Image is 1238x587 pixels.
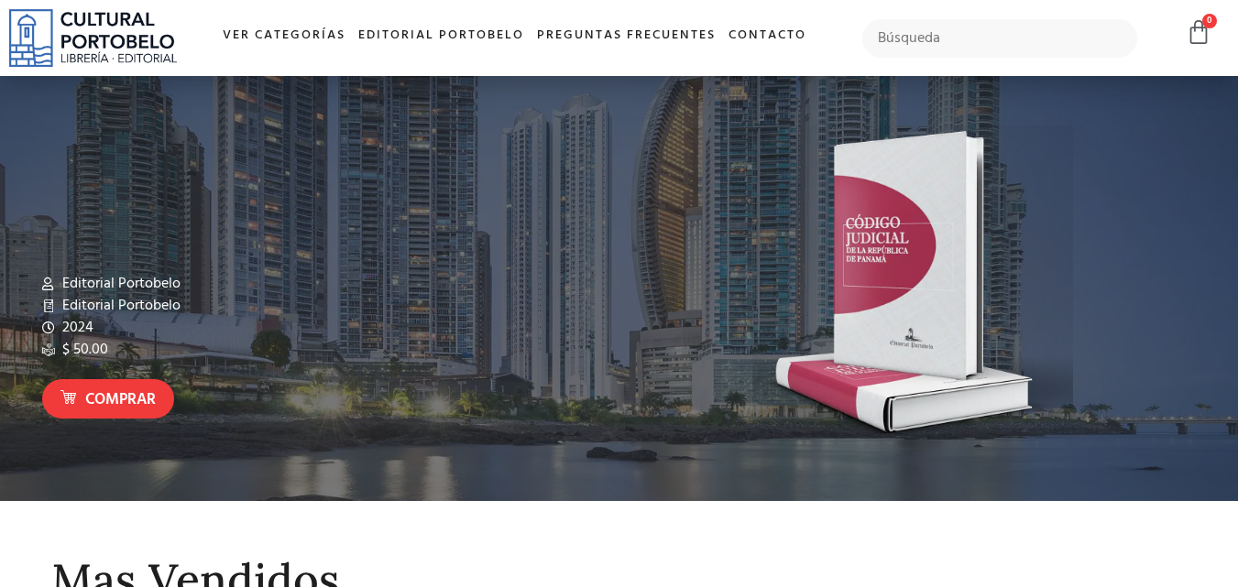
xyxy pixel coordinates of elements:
[58,295,181,317] span: Editorial Portobelo
[352,16,531,56] a: Editorial Portobelo
[1202,14,1217,28] span: 0
[58,317,93,339] span: 2024
[58,273,181,295] span: Editorial Portobelo
[42,379,174,419] a: Comprar
[862,19,1138,58] input: Búsqueda
[531,16,722,56] a: Preguntas frecuentes
[58,339,108,361] span: $ 50.00
[85,388,156,412] span: Comprar
[1186,19,1211,46] a: 0
[216,16,352,56] a: Ver Categorías
[722,16,813,56] a: Contacto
